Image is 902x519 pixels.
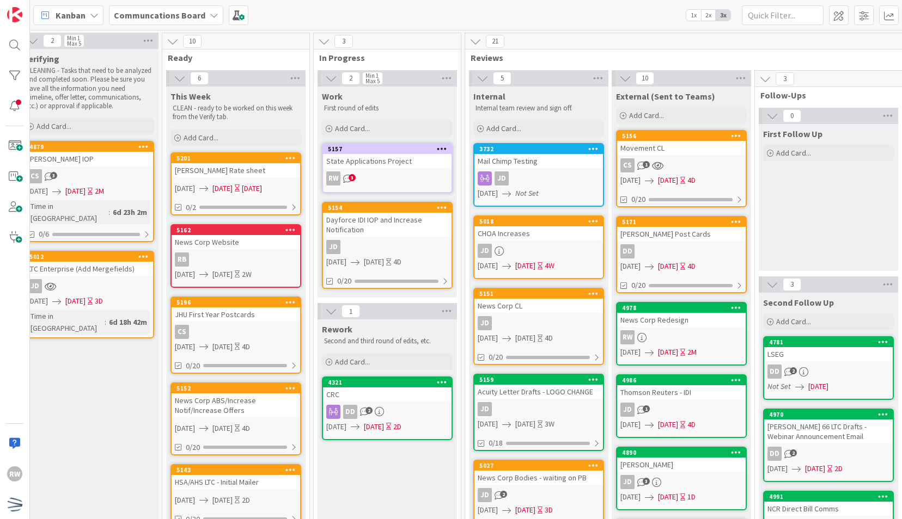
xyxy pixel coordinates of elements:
div: 5012 [25,252,153,262]
div: 4781LSEG [764,337,893,361]
span: [DATE] [65,295,86,307]
span: 1x [686,10,701,21]
div: Min 1 [67,35,80,41]
span: 0/20 [631,280,645,291]
div: DD [620,244,635,258]
div: Min 1 [365,73,379,78]
div: [PERSON_NAME] Rate sheet [172,163,300,177]
div: RW [323,171,452,186]
div: 2D [393,421,401,432]
a: 5157State Applications ProjectRW [322,143,453,193]
div: [PERSON_NAME] Post Cards [617,227,746,241]
a: 4321CRCDD[DATE][DATE]2D [322,376,453,440]
span: 2 [365,407,373,414]
span: 0/2 [186,202,196,213]
span: : [108,206,110,218]
span: 3 [783,278,801,291]
span: [DATE] [805,463,825,474]
div: 4W [545,260,554,271]
div: LTC Enterprise (Add Mergefields) [25,262,153,276]
div: 5018 [474,217,603,226]
span: 2 [790,367,797,374]
div: 4991NCR Direct Bill Comms [764,492,893,516]
div: JD [617,403,746,417]
div: 4970[PERSON_NAME] 66 LTC Drafts - Webinar Announcement Email [764,410,893,443]
div: [PERSON_NAME] IOP [25,152,153,166]
div: Dayforce IDI IOP and Increase Notification [323,213,452,237]
i: Not Set [767,381,791,391]
input: Quick Filter... [742,5,824,25]
div: 3D [95,295,103,307]
div: 4986 [617,375,746,385]
div: 5157State Applications Project [323,144,452,168]
span: 0 [783,109,801,122]
span: 0/18 [489,437,503,449]
span: 0/20 [489,351,503,363]
div: JD [323,240,452,254]
span: 0/20 [337,275,351,287]
b: Communcations Board [114,10,205,21]
div: CHOA Increases [474,226,603,240]
span: [DATE] [28,186,48,197]
span: Second Follow Up [763,297,834,308]
div: 4D [393,256,401,268]
div: CS [620,158,635,172]
span: 3x [716,10,730,21]
span: Internal [473,91,505,102]
div: 5151News Corp CL [474,289,603,313]
span: 2 [342,72,360,85]
span: [DATE] [65,186,86,197]
span: Add Card... [629,110,664,120]
span: [DATE] [212,183,233,194]
div: RW [326,171,340,186]
span: [DATE] [620,491,641,503]
div: 4970 [769,411,893,418]
span: 2x [701,10,716,21]
div: 1D [687,491,696,503]
div: 5156 [622,132,746,140]
div: 5027 [479,462,603,469]
span: 1 [342,305,360,318]
span: [DATE] [658,175,678,186]
a: 5156Movement CLCS[DATE][DATE]4D0/20 [616,130,747,207]
div: Movement CL [617,141,746,155]
span: Add Card... [184,133,218,143]
span: [DATE] [364,421,384,432]
span: [DATE] [658,419,678,430]
div: Time in [GEOGRAPHIC_DATA] [28,310,105,334]
div: 5143 [176,466,300,474]
div: RB [172,252,300,267]
span: 0/20 [631,194,645,205]
div: 5159 [479,376,603,384]
div: JD [617,475,746,489]
div: [DATE] [242,183,262,194]
a: 4879[PERSON_NAME] IOPCS[DATE][DATE]2MTime in [GEOGRAPHIC_DATA]:6d 23h 2m0/6 [23,141,154,242]
div: 5171 [617,217,746,227]
div: 4781 [764,337,893,347]
div: JD [28,279,42,293]
div: 4890 [617,448,746,458]
div: 4321CRC [323,378,452,401]
div: 4781 [769,338,893,346]
div: 4879 [29,143,153,151]
span: 3 [50,172,57,179]
div: 4978News Corp Redesign [617,303,746,327]
div: JD [478,402,492,416]
div: RW [617,330,746,344]
span: 5 [493,72,511,85]
span: [DATE] [515,504,535,516]
span: [DATE] [212,341,233,353]
span: [DATE] [767,463,788,474]
div: Mail Chimp Testing [474,154,603,168]
span: Add Card... [776,148,811,158]
div: 3732 [474,144,603,154]
div: JD [25,279,153,293]
span: : [105,316,106,328]
p: Internal team review and sign off. [476,104,602,113]
a: 4978News Corp RedesignRW[DATE][DATE]2M [616,302,747,366]
span: [DATE] [620,347,641,358]
span: [DATE] [620,419,641,430]
span: Kanban [56,9,86,22]
div: CRC [323,387,452,401]
div: DD [764,447,893,461]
